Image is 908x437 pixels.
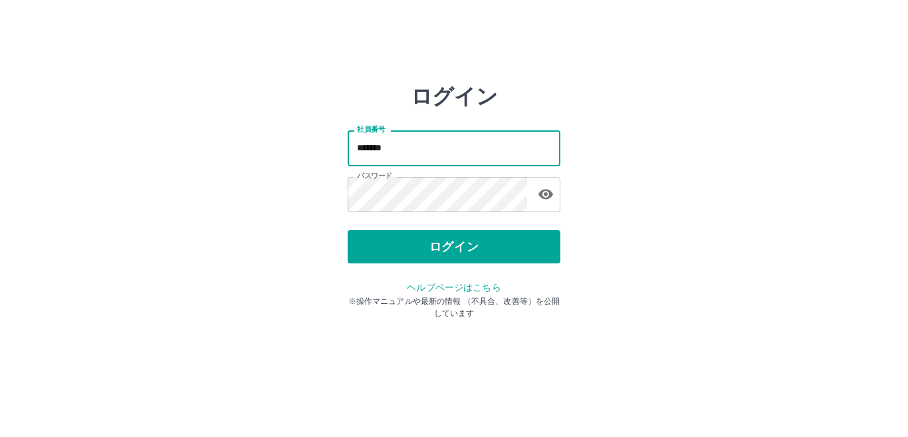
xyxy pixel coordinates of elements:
[407,282,501,293] a: ヘルプページはこちら
[411,84,498,109] h2: ログイン
[357,171,392,181] label: パスワード
[357,124,385,134] label: 社員番号
[348,230,560,263] button: ログイン
[348,295,560,319] p: ※操作マニュアルや最新の情報 （不具合、改善等）を公開しています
